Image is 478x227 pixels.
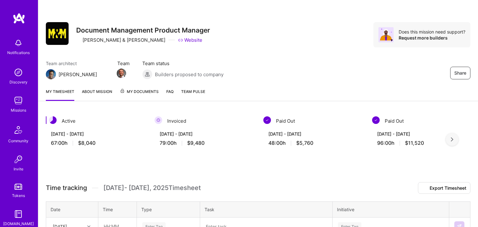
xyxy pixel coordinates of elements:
a: My timesheet [46,88,74,101]
div: Tokens [12,192,25,199]
span: Share [454,70,466,76]
a: Website [178,37,202,43]
img: tokens [15,184,22,190]
button: Share [450,67,470,79]
th: Task [200,202,333,218]
div: Paid Out [372,116,473,126]
img: Team Architect [46,69,56,79]
img: Paid Out [263,116,271,124]
span: Team [117,60,130,67]
a: FAQ [166,88,174,101]
div: 67:00 h [51,140,142,146]
span: Time tracking [46,184,87,192]
div: [DOMAIN_NAME] [3,220,34,227]
div: [DATE] - [DATE] [268,131,359,137]
div: Active [46,116,147,126]
a: About Mission [82,88,112,101]
img: Invoiced [155,116,162,124]
div: Initiative [337,206,444,213]
span: $5,760 [296,140,313,146]
span: $9,480 [187,140,205,146]
img: Paid Out [372,116,380,124]
img: bell [12,37,25,49]
button: Export Timesheet [418,182,470,194]
i: icon CompanyGray [76,38,81,43]
a: Team Pulse [181,88,205,101]
span: Team Pulse [181,89,205,94]
h3: Document Management Product Manager [76,26,210,34]
img: teamwork [12,94,25,107]
th: Type [137,202,200,218]
th: Date [46,202,98,218]
span: Builders proposed to company [155,71,224,78]
div: Time [103,206,132,213]
div: 96:00 h [377,140,468,146]
span: $11,520 [405,140,424,146]
a: My Documents [120,88,159,101]
div: Discovery [9,79,28,85]
div: Community [8,138,28,144]
div: Missions [11,107,26,113]
div: Paid Out [263,116,365,126]
img: Community [11,122,26,138]
div: Invoiced [155,116,256,126]
a: Team Member Avatar [117,68,126,79]
i: icon Download [422,186,427,191]
div: [DATE] - [DATE] [51,131,142,137]
img: right [451,137,453,142]
div: [PERSON_NAME] & [PERSON_NAME] [76,37,165,43]
img: Builders proposed to company [142,69,152,79]
span: [DATE] - [DATE] , 2025 Timesheet [103,184,201,192]
div: 48:00 h [268,140,359,146]
div: 79:00 h [160,140,251,146]
div: Notifications [7,49,30,56]
div: Does this mission need support? [399,29,465,35]
img: Company Logo [46,22,69,45]
span: Team status [142,60,224,67]
span: Team architect [46,60,105,67]
img: Active [49,116,57,124]
img: guide book [12,208,25,220]
img: Team Member Avatar [117,69,126,78]
img: Invite [12,153,25,166]
div: [DATE] - [DATE] [377,131,468,137]
i: icon Mail [100,72,105,77]
span: $8,040 [78,140,95,146]
img: discovery [12,66,25,79]
img: logo [13,13,25,24]
span: My Documents [120,88,159,95]
img: Avatar [378,27,394,42]
div: [DATE] - [DATE] [160,131,251,137]
div: Request more builders [399,35,465,41]
div: [PERSON_NAME] [58,71,97,78]
div: Invite [14,166,23,172]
